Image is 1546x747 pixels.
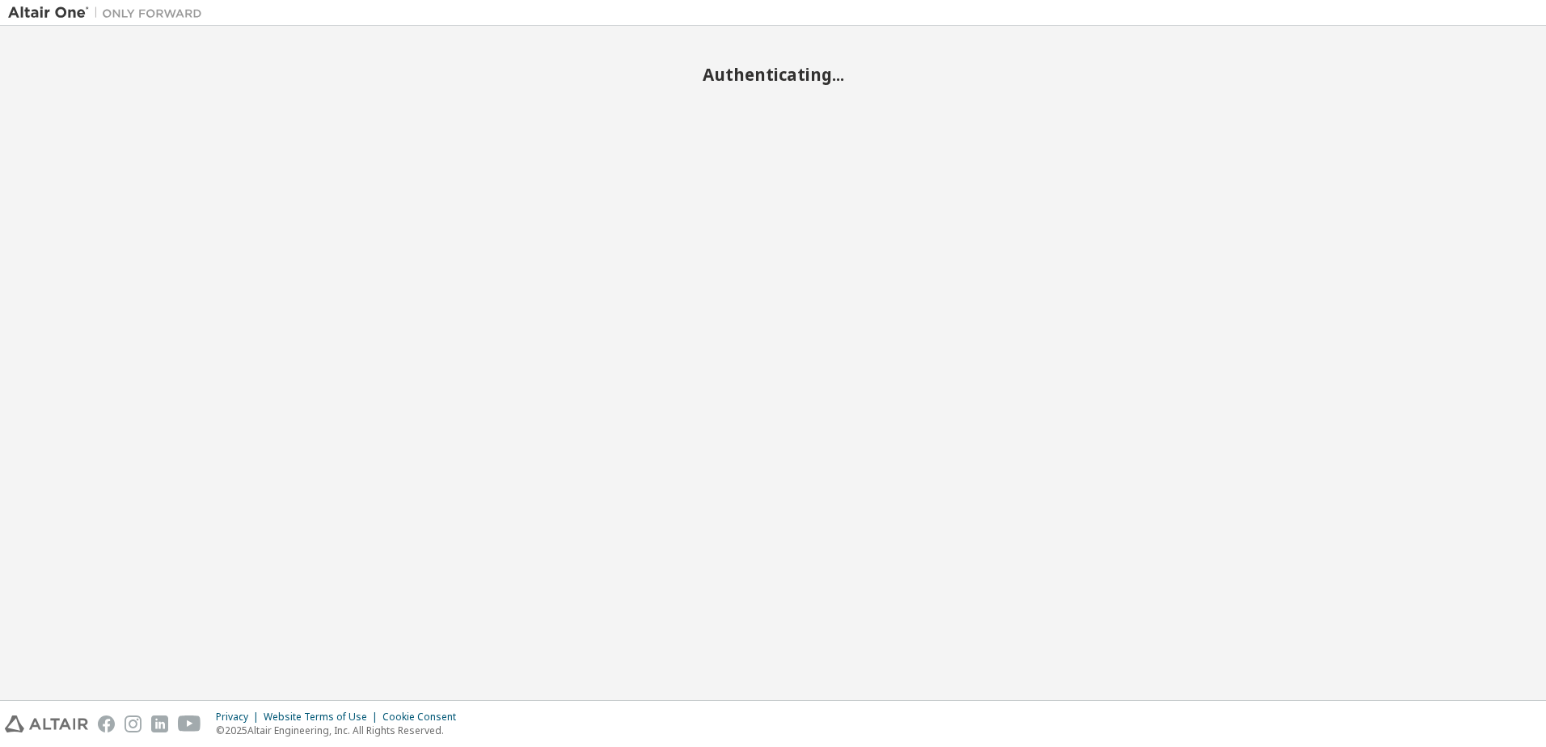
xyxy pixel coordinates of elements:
[216,711,264,724] div: Privacy
[382,711,466,724] div: Cookie Consent
[5,715,88,732] img: altair_logo.svg
[125,715,142,732] img: instagram.svg
[8,64,1538,85] h2: Authenticating...
[151,715,168,732] img: linkedin.svg
[98,715,115,732] img: facebook.svg
[264,711,382,724] div: Website Terms of Use
[216,724,466,737] p: © 2025 Altair Engineering, Inc. All Rights Reserved.
[8,5,210,21] img: Altair One
[178,715,201,732] img: youtube.svg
